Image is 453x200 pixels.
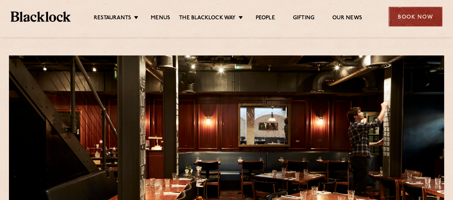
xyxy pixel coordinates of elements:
[293,15,314,23] a: Gifting
[389,7,442,26] div: Book Now
[255,15,275,23] a: People
[332,15,362,23] a: Our News
[151,15,170,23] a: Menus
[179,15,236,23] a: The Blacklock Way
[94,15,131,23] a: Restaurants
[11,11,71,21] img: BL_Textured_Logo-footer-cropped.svg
